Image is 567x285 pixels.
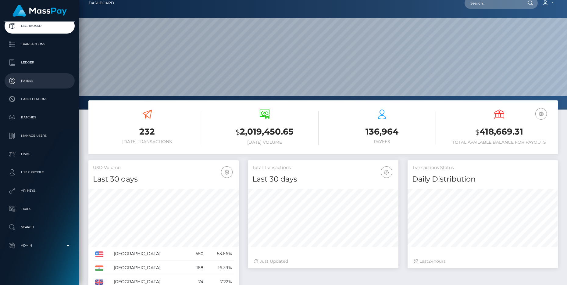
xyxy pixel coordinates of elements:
td: 16.39% [205,261,234,275]
td: 550 [188,247,205,261]
a: Payees [5,73,75,88]
h4: Last 30 days [93,174,234,185]
a: Admin [5,238,75,253]
h4: Last 30 days [252,174,394,185]
h5: USD Volume [93,165,234,171]
div: Just Updated [254,258,392,265]
p: Cancellations [7,95,72,104]
small: $ [475,128,480,136]
a: User Profile [5,165,75,180]
h3: 418,669.31 [445,126,553,138]
span: 24 [428,258,433,264]
td: 168 [188,261,205,275]
p: Links [7,150,72,159]
a: Ledger [5,55,75,70]
h6: Total Available Balance for Payouts [445,140,553,145]
p: Dashboard [7,21,72,31]
p: API Keys [7,186,72,195]
h3: 232 [93,126,201,138]
a: Manage Users [5,128,75,143]
h4: Daily Distribution [412,174,553,185]
a: Taxes [5,201,75,217]
a: Search [5,220,75,235]
img: MassPay Logo [12,5,67,17]
img: US.png [95,251,103,257]
p: Manage Users [7,131,72,140]
h6: [DATE] Transactions [93,139,201,144]
a: Cancellations [5,92,75,107]
h3: 136,964 [328,126,436,138]
p: User Profile [7,168,72,177]
td: [GEOGRAPHIC_DATA] [112,261,188,275]
img: GB.png [95,280,103,285]
p: Taxes [7,204,72,214]
h5: Total Transactions [252,165,394,171]
a: API Keys [5,183,75,198]
p: Admin [7,241,72,250]
img: IN.png [95,265,103,271]
a: Batches [5,110,75,125]
a: Links [5,146,75,162]
p: Batches [7,113,72,122]
td: [GEOGRAPHIC_DATA] [112,247,188,261]
small: $ [236,128,240,136]
a: Dashboard [5,18,75,34]
p: Search [7,223,72,232]
p: Transactions [7,40,72,49]
div: Last hours [414,258,552,265]
h3: 2,019,450.65 [210,126,319,138]
p: Payees [7,76,72,85]
td: 53.66% [205,247,234,261]
a: Transactions [5,37,75,52]
h6: Payees [328,139,436,144]
h6: [DATE] Volume [210,140,319,145]
h5: Transactions Status [412,165,553,171]
p: Ledger [7,58,72,67]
